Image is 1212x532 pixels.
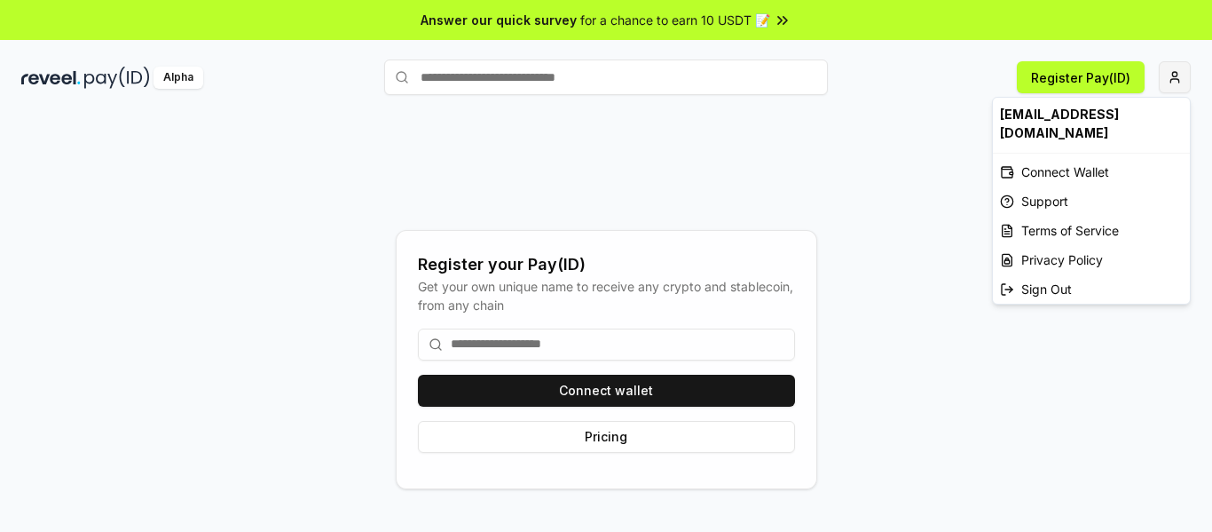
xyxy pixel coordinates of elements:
[993,187,1190,216] a: Support
[993,274,1190,304] div: Sign Out
[993,245,1190,274] a: Privacy Policy
[993,157,1190,187] div: Connect Wallet
[993,98,1190,149] div: [EMAIL_ADDRESS][DOMAIN_NAME]
[993,216,1190,245] a: Terms of Service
